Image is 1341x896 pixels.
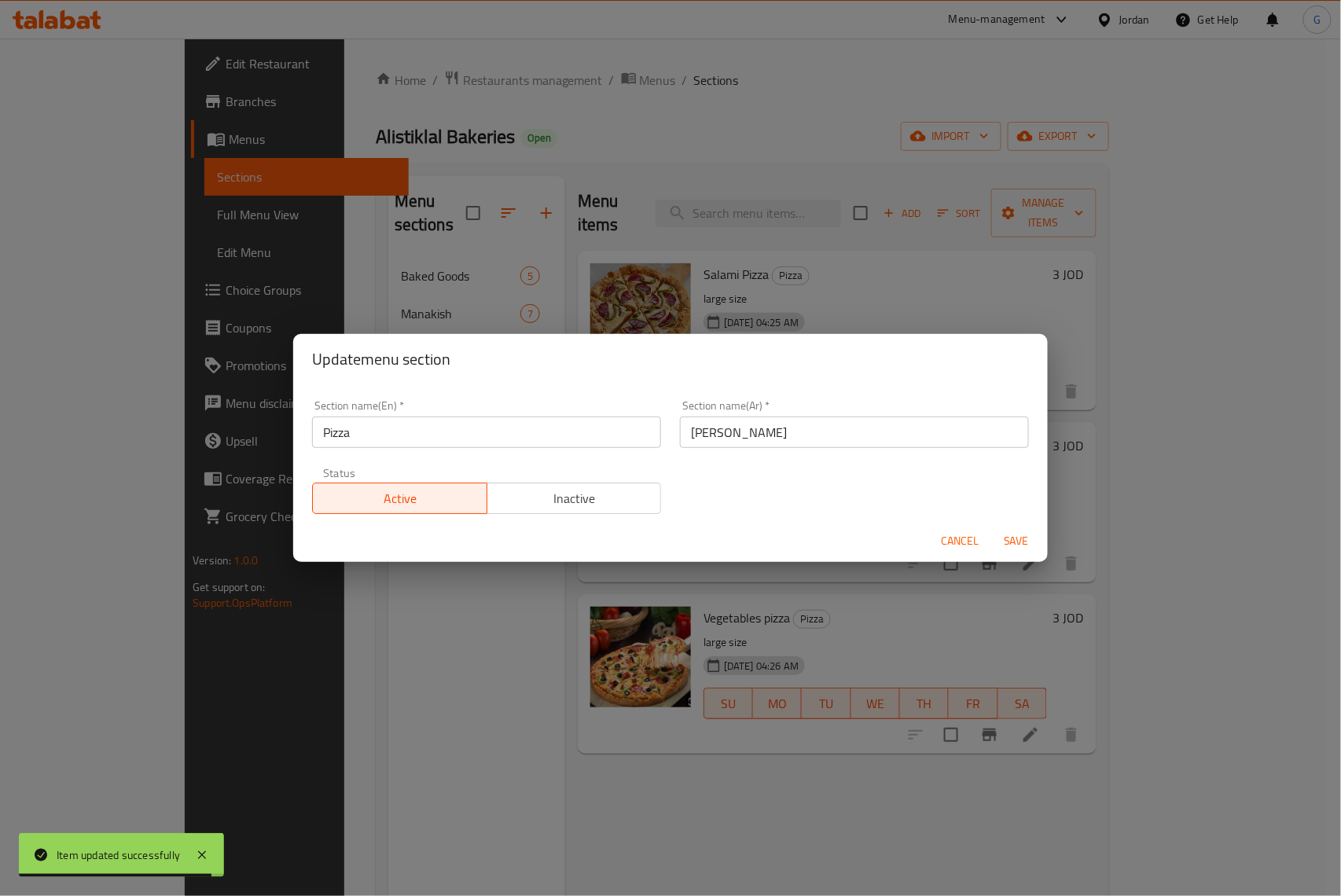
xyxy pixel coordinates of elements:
[487,483,662,514] button: Inactive
[57,846,180,864] div: Item updated successfully
[997,531,1035,551] span: Save
[680,417,1029,448] input: Please enter section name(ar)
[941,531,979,551] span: Cancel
[312,347,1029,372] h2: Update menu section
[494,487,656,510] span: Inactive
[319,487,481,510] span: Active
[991,527,1042,556] button: Save
[312,417,661,448] input: Please enter section name(en)
[935,527,985,556] button: Cancel
[312,483,487,514] button: Active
